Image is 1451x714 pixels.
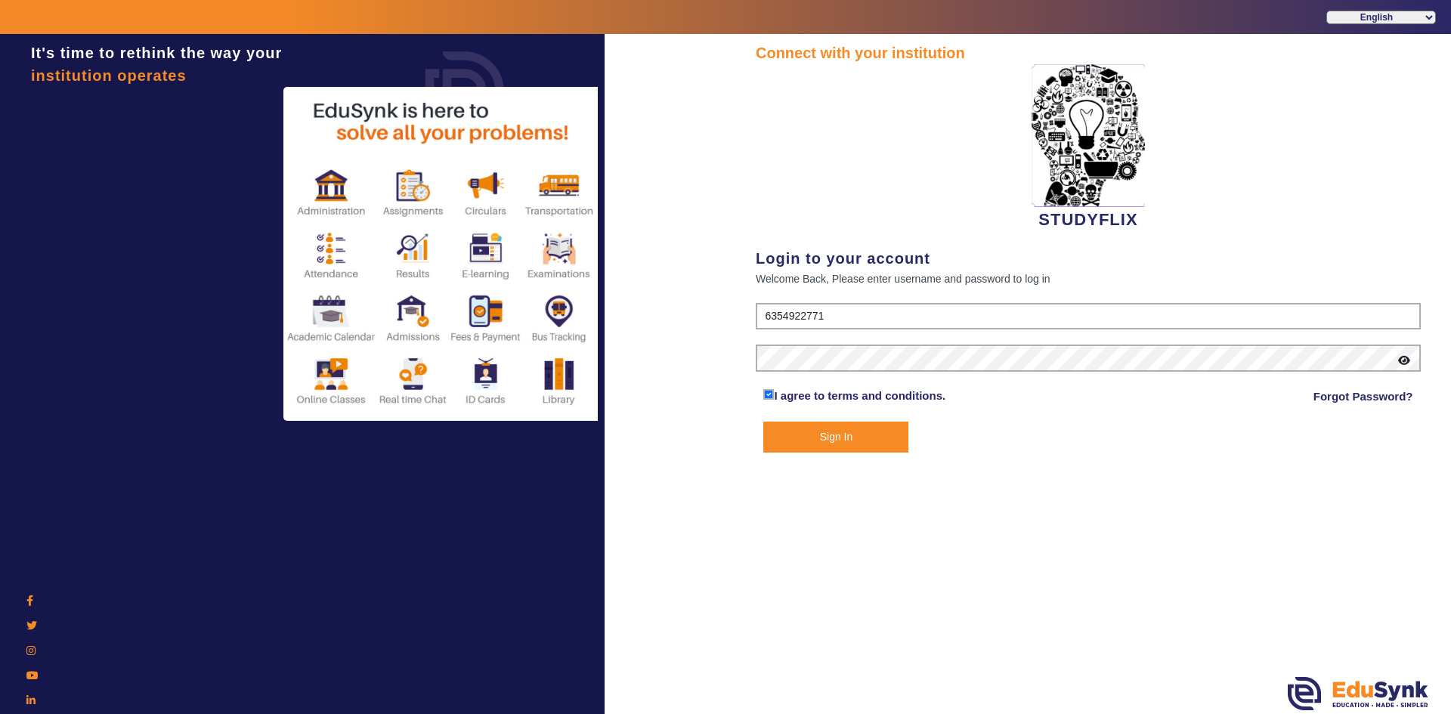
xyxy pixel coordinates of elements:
a: I agree to terms and conditions. [774,389,945,402]
button: Sign In [763,422,908,453]
div: Connect with your institution [756,42,1421,64]
img: login.png [408,34,521,147]
span: institution operates [31,67,187,84]
div: Welcome Back, Please enter username and password to log in [756,270,1421,288]
div: Login to your account [756,247,1421,270]
div: STUDYFLIX [756,64,1421,232]
a: Forgot Password? [1313,388,1413,406]
img: edusynk.png [1288,677,1428,710]
img: login2.png [283,87,601,421]
input: User Name [756,303,1421,330]
span: It's time to rethink the way your [31,45,282,61]
img: 2da83ddf-6089-4dce-a9e2-416746467bdd [1032,64,1145,207]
